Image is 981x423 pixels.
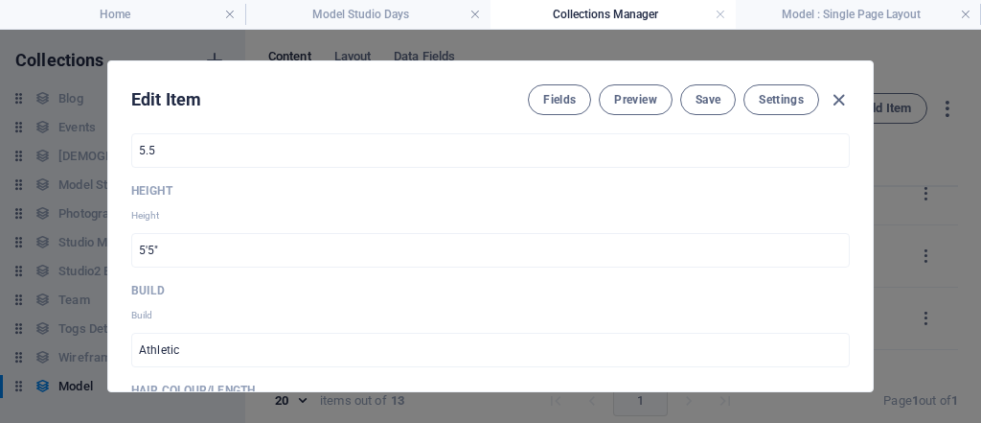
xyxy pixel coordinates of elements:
[245,4,490,25] h4: Model Studio Days
[696,92,720,107] span: Save
[131,306,850,325] p: Build
[743,84,819,115] button: Settings
[614,92,656,107] span: Preview
[736,4,981,25] h4: Model : Single Page Layout
[528,84,591,115] button: Fields
[131,383,850,398] p: Hair Colour/Length
[759,92,804,107] span: Settings
[490,4,736,25] h4: Collections Manager
[131,183,850,199] p: Height
[680,84,736,115] button: Save
[543,92,576,107] span: Fields
[599,84,672,115] button: Preview
[131,283,850,298] p: Build
[131,206,850,225] p: Height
